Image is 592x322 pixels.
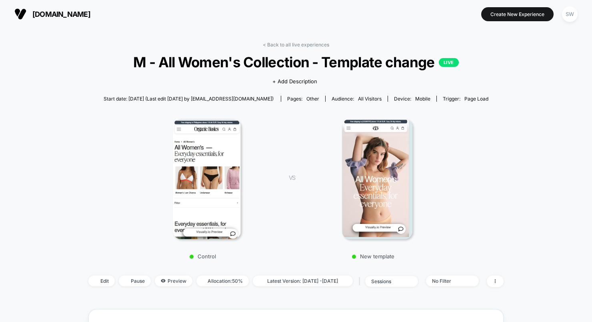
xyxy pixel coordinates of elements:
span: All Visitors [358,96,382,102]
p: LIVE [439,58,459,67]
span: Allocation: 50% [196,276,249,286]
span: Start date: [DATE] (Last edit [DATE] by [EMAIL_ADDRESS][DOMAIN_NAME]) [104,96,274,102]
button: [DOMAIN_NAME] [12,8,93,20]
div: Audience: [332,96,382,102]
span: + Add Description [272,78,317,86]
span: other [306,96,319,102]
span: Page Load [464,96,488,102]
button: Create New Experience [481,7,554,21]
p: Control [133,253,273,260]
div: No Filter [432,278,464,284]
div: sessions [371,278,403,284]
span: Pause [119,276,151,286]
span: Latest Version: [DATE] - [DATE] [253,276,353,286]
span: | [357,276,365,287]
span: mobile [415,96,430,102]
img: Control main [173,119,241,239]
span: M - All Women's Collection - Template change [109,54,483,70]
p: New template [303,253,443,260]
span: [DOMAIN_NAME] [32,10,90,18]
img: Visually logo [14,8,26,20]
span: VS [289,174,295,181]
div: Trigger: [443,96,488,102]
div: Pages: [287,96,319,102]
img: New template main [342,119,412,239]
a: < Back to all live experiences [263,42,329,48]
span: Edit [88,276,115,286]
span: Device: [388,96,436,102]
span: Preview [155,276,192,286]
button: SW [560,6,580,22]
div: SW [562,6,578,22]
